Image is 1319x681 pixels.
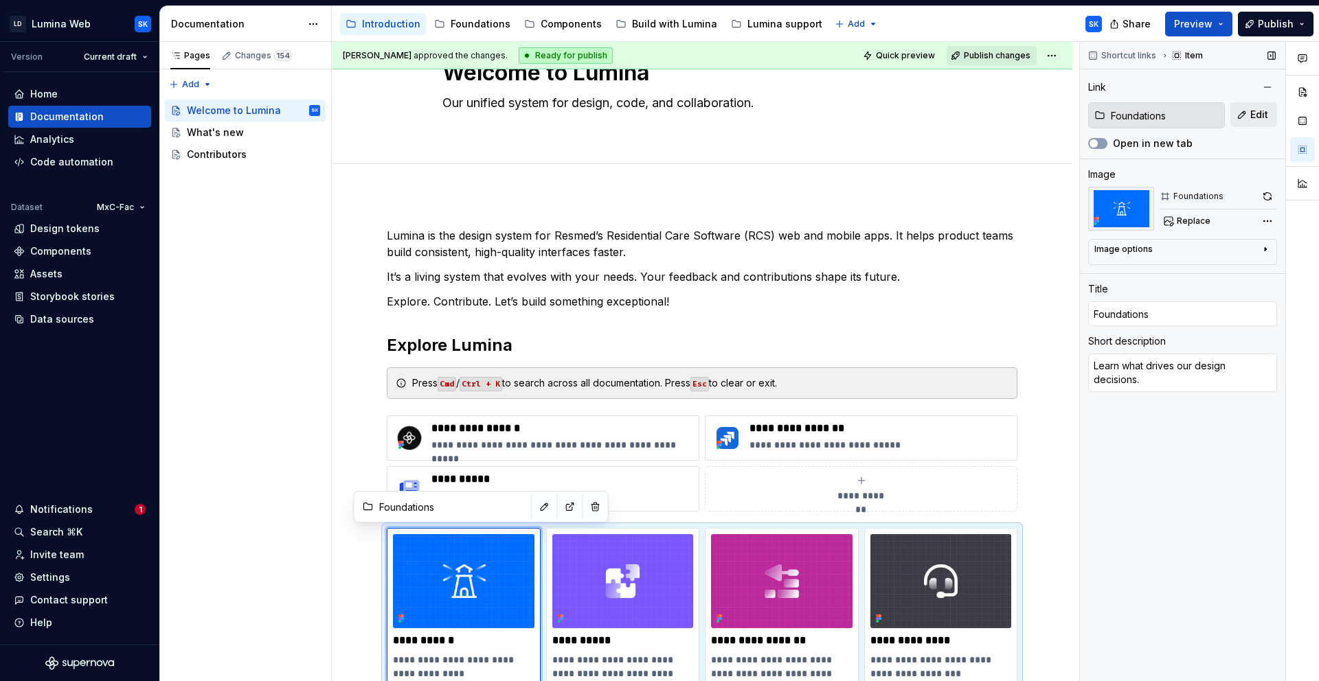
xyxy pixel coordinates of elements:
div: Press / to search across all documentation. Press to clear or exit. [412,376,1008,390]
div: Invite team [30,548,84,562]
div: Image options [1094,244,1153,255]
span: approved the changes. [343,50,508,61]
input: Add title [1088,301,1277,326]
span: 1 [135,504,146,515]
div: Build with Lumina [632,17,717,31]
a: Introduction [340,13,426,35]
a: Code automation [8,151,151,173]
div: Contributors [187,148,247,161]
div: Components [541,17,602,31]
div: Search ⌘K [30,525,82,539]
div: Design tokens [30,222,100,235]
div: SK [138,19,148,30]
span: Edit [1250,108,1268,122]
div: Changes [235,50,292,61]
div: Data sources [30,312,94,326]
textarea: Our unified system for design, code, and collaboration. [440,92,959,130]
div: SK [1089,19,1098,30]
span: Quick preview [876,50,935,61]
div: Image [1088,168,1116,181]
div: Ready for publish [519,47,613,64]
a: Documentation [8,106,151,128]
div: Version [11,51,43,62]
img: 7b6f6f71-c6f3-4f05-ab32-46595a7705ca.png [552,534,694,628]
img: f5da8fec-ae51-46d2-a33a-fe610e15db21.png [711,422,744,454]
button: Edit [1230,102,1277,127]
div: Short description [1088,334,1166,348]
span: [PERSON_NAME] [343,50,412,60]
img: e182752e-8d1f-4408-a228-79cc4ca9d76f.png [870,534,1012,628]
div: Introduction [362,17,420,31]
a: Storybook stories [8,286,151,308]
button: Publish changes [947,46,1037,65]
div: Storybook stories [30,290,115,303]
div: Notifications [30,503,93,516]
a: Settings [8,566,151,588]
button: Share [1103,12,1160,36]
div: Help [30,616,52,630]
div: Documentation [171,17,301,31]
div: Page tree [165,100,326,165]
a: Assets [8,263,151,285]
a: Invite team [8,544,151,566]
textarea: Welcome to Lumina [440,65,959,89]
div: Home [30,87,58,101]
a: Data sources [8,308,151,330]
button: Replace [1160,211,1217,231]
div: Settings [30,570,70,584]
img: 14bbea3c-845e-4676-924a-862025bc2dbd.png [393,472,426,505]
span: Preview [1174,17,1213,31]
button: Contact support [8,589,151,611]
strong: Explore Lumina [387,335,512,355]
a: Analytics [8,128,151,150]
button: Preview [1165,12,1232,36]
button: Publish [1238,12,1314,36]
button: Add [831,14,882,34]
div: Documentation [30,110,104,124]
div: Analytics [30,132,74,146]
div: Contact support [30,593,108,607]
a: Home [8,83,151,105]
button: Notifications1 [8,498,151,520]
div: Components [30,244,91,258]
div: What's new [187,126,244,139]
div: Foundations [451,17,510,31]
div: Lumina Web [32,17,91,31]
span: Current draft [84,51,137,62]
svg: Supernova Logo [45,656,114,670]
span: Share [1123,17,1151,31]
div: Dataset [11,202,43,213]
span: Add [848,19,865,30]
a: Design tokens [8,218,151,240]
div: Foundations [1173,191,1224,202]
a: Welcome to LuminaSK [165,100,326,122]
label: Open in new tab [1113,137,1193,150]
button: Current draft [78,47,154,67]
a: Build with Lumina [610,13,723,35]
div: Assets [30,267,63,281]
img: bb109808-d38a-4039-80a5-ad9b5f7ab19e.png [711,534,853,628]
a: Foundations [429,13,516,35]
code: Ctrl + K [460,377,502,391]
button: MxC-Fac [91,198,151,217]
button: LDLumina WebSK [3,9,157,38]
span: Publish [1258,17,1294,31]
div: SK [311,104,319,117]
span: Replace [1177,216,1210,227]
div: LD [10,16,26,32]
a: Contributors [165,143,326,165]
textarea: Learn what drives our design decisions. [1088,354,1277,392]
div: Title [1088,282,1108,296]
span: MxC-Fac [97,202,134,213]
p: It’s a living system that evolves with your needs. Your feedback and contributions shape its future. [387,268,1017,285]
div: Link [1088,80,1106,94]
a: Components [8,240,151,262]
img: dd088e5e-519b-47e3-ace5-312d445e220c.png [1088,187,1154,231]
code: Cmd [438,377,456,391]
p: Lumina is the design system for Resmed’s Residential Care Software (RCS) web and mobile apps. It ... [387,227,1017,260]
div: Page tree [340,10,828,38]
a: Components [519,13,607,35]
div: Welcome to Lumina [187,104,281,117]
a: What's new [165,122,326,143]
